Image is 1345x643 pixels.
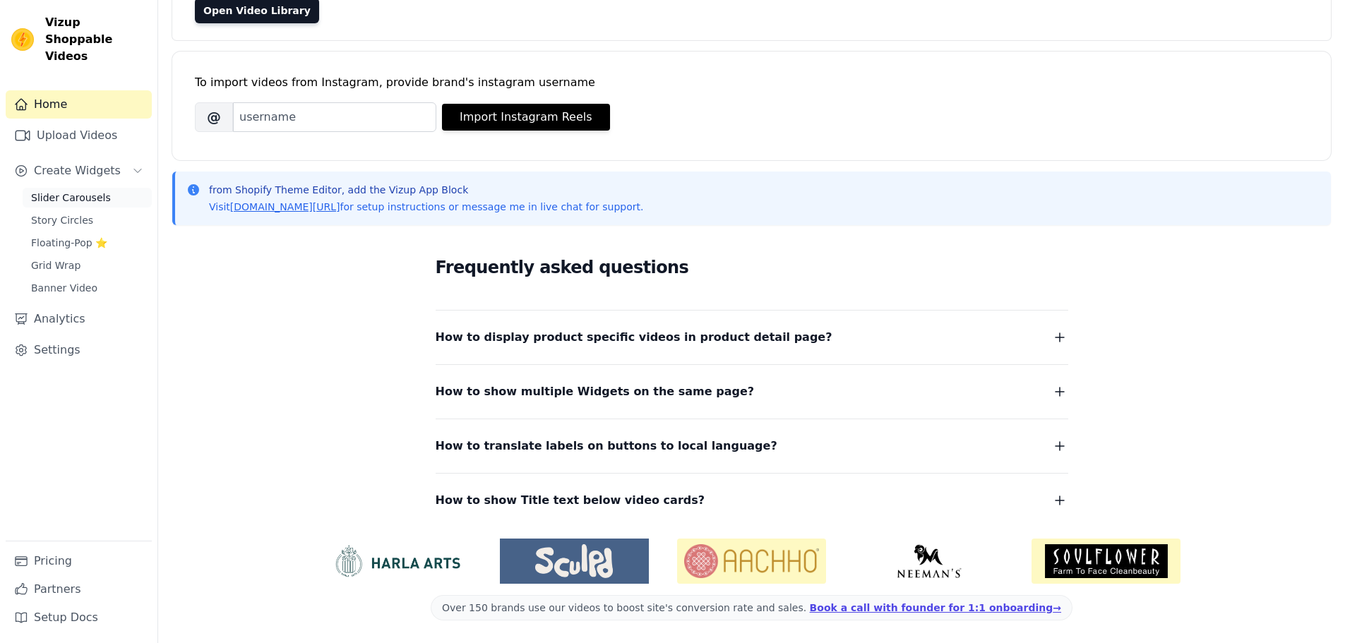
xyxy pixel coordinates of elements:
[854,544,1003,578] img: Neeman's
[45,14,146,65] span: Vizup Shoppable Videos
[31,258,80,272] span: Grid Wrap
[23,233,152,253] a: Floating-Pop ⭐
[209,183,643,197] p: from Shopify Theme Editor, add the Vizup App Block
[436,382,1068,402] button: How to show multiple Widgets on the same page?
[6,336,152,364] a: Settings
[11,28,34,51] img: Vizup
[31,281,97,295] span: Banner Video
[23,256,152,275] a: Grid Wrap
[436,382,755,402] span: How to show multiple Widgets on the same page?
[6,157,152,185] button: Create Widgets
[6,547,152,575] a: Pricing
[195,74,1308,91] div: To import videos from Instagram, provide brand's instagram username
[436,436,777,456] span: How to translate labels on buttons to local language?
[209,200,643,214] p: Visit for setup instructions or message me in live chat for support.
[6,603,152,632] a: Setup Docs
[323,544,472,578] img: HarlaArts
[436,436,1068,456] button: How to translate labels on buttons to local language?
[6,575,152,603] a: Partners
[677,539,826,584] img: Aachho
[195,102,233,132] span: @
[810,602,1061,613] a: Book a call with founder for 1:1 onboarding
[436,491,705,510] span: How to show Title text below video cards?
[23,210,152,230] a: Story Circles
[442,104,610,131] button: Import Instagram Reels
[34,162,121,179] span: Create Widgets
[31,213,93,227] span: Story Circles
[436,491,1068,510] button: How to show Title text below video cards?
[23,278,152,298] a: Banner Video
[500,544,649,578] img: Sculpd US
[6,305,152,333] a: Analytics
[6,121,152,150] a: Upload Videos
[31,191,111,205] span: Slider Carousels
[233,102,436,132] input: username
[230,201,340,212] a: [DOMAIN_NAME][URL]
[436,327,832,347] span: How to display product specific videos in product detail page?
[1032,539,1180,584] img: Soulflower
[6,90,152,119] a: Home
[436,253,1068,282] h2: Frequently asked questions
[31,236,107,250] span: Floating-Pop ⭐
[23,188,152,208] a: Slider Carousels
[436,327,1068,347] button: How to display product specific videos in product detail page?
